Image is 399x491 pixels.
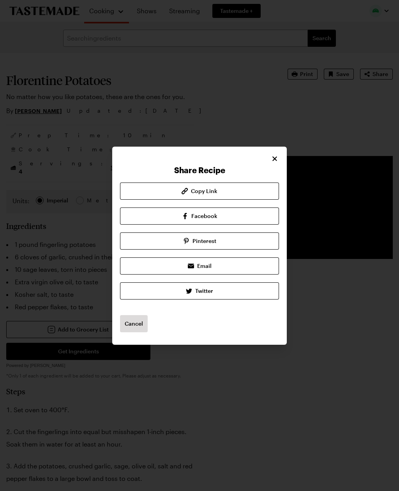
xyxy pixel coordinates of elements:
[120,207,279,225] a: Facebook
[191,187,217,195] span: Copy Link
[120,165,279,175] h2: Share Recipe
[120,257,279,275] a: Email
[120,183,279,200] button: Copy Link
[192,237,216,245] span: Pinterest
[120,232,279,250] a: Pinterest
[120,282,279,300] a: Twitter
[195,287,213,295] span: Twitter
[270,154,279,163] button: Close
[191,212,217,220] span: Facebook
[120,315,148,332] button: Cancel
[125,320,143,328] span: Cancel
[197,262,212,270] span: Email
